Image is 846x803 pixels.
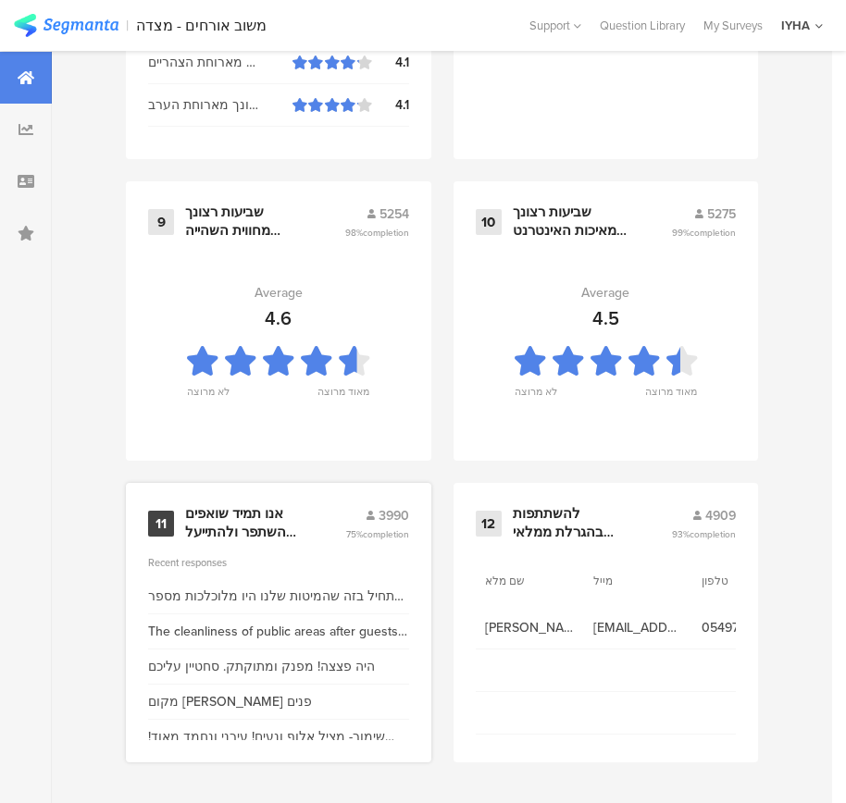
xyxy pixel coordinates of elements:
[645,384,697,410] div: מאוד מרוצה
[148,95,292,115] div: שביעות רצונך מארוחת הערב
[581,283,629,303] div: Average
[372,53,409,72] div: 4.1
[672,226,736,240] span: 99%
[485,618,575,637] span: [PERSON_NAME]
[148,53,292,72] div: שביעות רצונך מארוחת הצהריים
[372,95,409,115] div: 4.1
[591,17,694,34] a: Question Library
[148,555,409,570] div: Recent responses
[593,573,677,589] section: מייל
[148,209,174,235] div: 9
[513,505,628,541] div: להשתתפות בהגרלת ממלאי המשובים יש למלא את הפרטים
[485,573,568,589] section: שם מלא
[781,17,810,34] div: IYHA
[148,657,375,676] div: היה פצצה! מפנק ומתוקתק. סחטיין עליכם
[515,384,557,410] div: לא מרוצה
[690,226,736,240] span: completion
[185,204,300,240] div: שביעות רצונך מחווית השהייה בבריכה וסביבתה
[148,692,312,711] div: מקום [PERSON_NAME] פנים
[187,384,230,410] div: לא מרוצה
[148,622,409,641] div: The cleanliness of public areas after guests had unfortunately dirtied it during the stay. Before...
[148,587,409,606] div: נתחיל בזה שהמיטות שלנו היו מלוכלכות מספר פעמים מצאנו נמלים על כל המיטות עד שכבר נעקצתי ופניתי לקב...
[672,527,736,541] span: 93%
[694,17,772,34] a: My Surveys
[363,226,409,240] span: completion
[148,727,409,747] div: שימור- מציל אלוף ונעים! עירני ונחמד מאוד! צוות חדר האוכל- אדיבים ונעימים!! היינו שמחים לירקות חתו...
[707,204,736,224] span: 5275
[379,506,409,525] span: 3990
[255,283,303,303] div: Average
[185,505,301,541] div: אנו תמיד שואפים להשתפר ולהתייעל ודעתך חשובה לנו
[14,14,118,37] img: segmanta logo
[705,506,736,525] span: 4909
[690,527,736,541] span: completion
[513,204,628,240] div: שביעות רצונך מאיכות האינטרנט האלחוטי בשטחי האכסניה
[702,573,785,589] section: טלפון
[529,11,581,40] div: Support
[265,304,292,332] div: 4.6
[476,209,502,235] div: 10
[317,384,369,410] div: מאוד מרוצה
[136,17,267,34] div: משוב אורחים - מצדה
[702,618,791,637] span: 0549755948
[346,527,409,541] span: 75%
[592,304,619,332] div: 4.5
[126,15,129,36] div: |
[148,511,174,537] div: 11
[476,511,502,537] div: 12
[345,226,409,240] span: 98%
[363,527,409,541] span: completion
[593,618,683,637] span: [EMAIL_ADDRESS][DOMAIN_NAME]
[379,204,409,224] span: 5254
